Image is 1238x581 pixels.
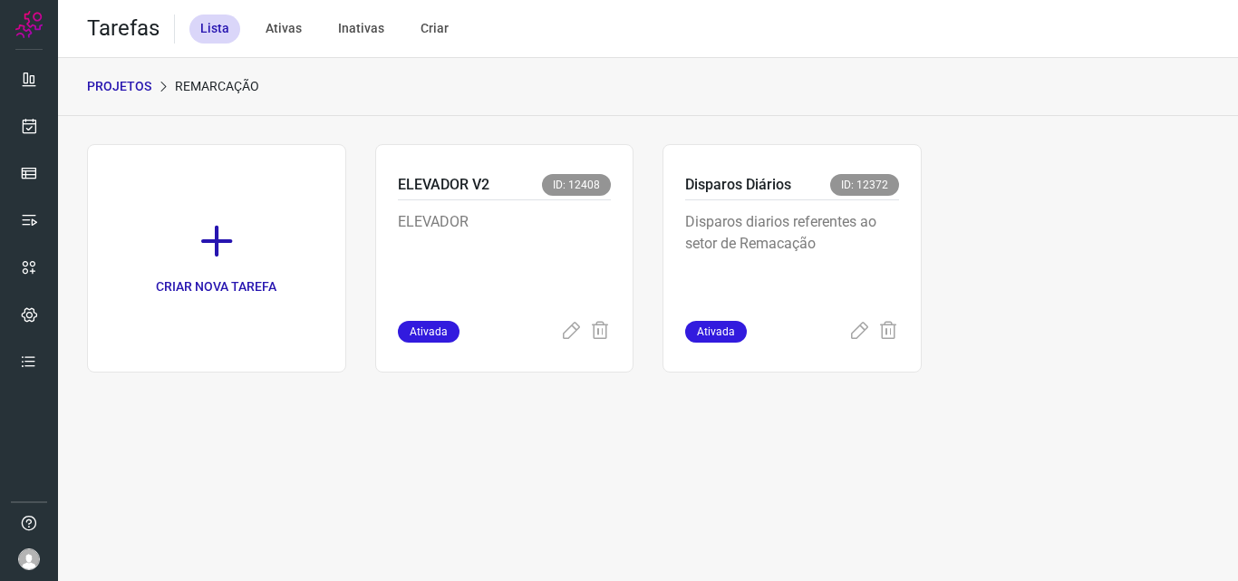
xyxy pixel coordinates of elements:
p: Disparos Diários [685,174,791,196]
p: ELEVADOR V2 [398,174,489,196]
p: PROJETOS [87,77,151,96]
p: CRIAR NOVA TAREFA [156,277,276,296]
img: Logo [15,11,43,38]
a: CRIAR NOVA TAREFA [87,144,346,373]
p: Remarcação [175,77,259,96]
h2: Tarefas [87,15,160,42]
div: Lista [189,15,240,44]
div: Ativas [255,15,313,44]
span: ID: 12372 [830,174,899,196]
p: Disparos diarios referentes ao setor de Remacação [685,211,899,302]
span: Ativada [398,321,459,343]
span: Ativada [685,321,747,343]
div: Inativas [327,15,395,44]
p: ELEVADOR [398,211,612,302]
div: Criar [410,15,459,44]
span: ID: 12408 [542,174,611,196]
img: avatar-user-boy.jpg [18,548,40,570]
